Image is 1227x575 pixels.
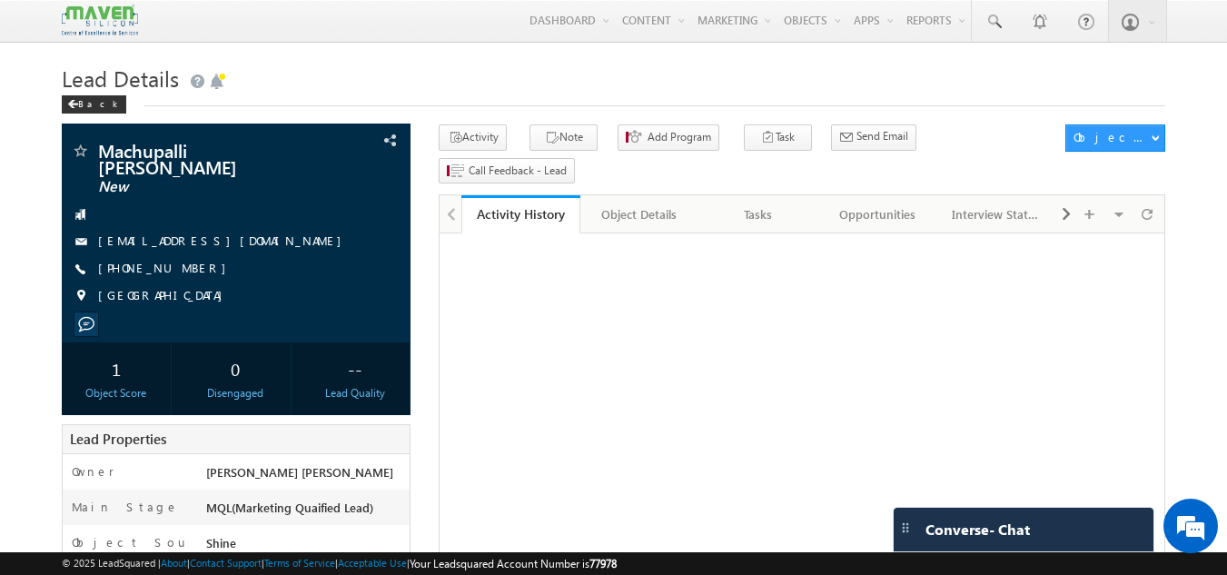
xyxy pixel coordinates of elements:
[62,95,126,114] div: Back
[1065,124,1165,152] button: Object Actions
[206,464,393,480] span: [PERSON_NAME] [PERSON_NAME]
[70,430,166,448] span: Lead Properties
[744,124,812,151] button: Task
[898,520,913,535] img: carter-drag
[66,352,167,385] div: 1
[62,5,138,36] img: Custom Logo
[98,142,313,174] span: Machupalli [PERSON_NAME]
[62,94,135,110] a: Back
[202,499,411,524] div: MQL(Marketing Quaified Lead)
[589,557,617,570] span: 77978
[475,205,567,223] div: Activity History
[618,124,719,151] button: Add Program
[439,158,575,184] button: Call Feedback - Lead
[648,129,711,145] span: Add Program
[833,203,921,225] div: Opportunities
[529,124,598,151] button: Note
[72,499,179,515] label: Main Stage
[304,352,405,385] div: --
[856,128,908,144] span: Send Email
[714,203,802,225] div: Tasks
[461,195,580,233] a: Activity History
[699,195,818,233] a: Tasks
[937,195,1056,233] a: Interview Status
[72,534,189,567] label: Object Source
[1074,129,1151,145] div: Object Actions
[304,385,405,402] div: Lead Quality
[98,233,351,248] a: [EMAIL_ADDRESS][DOMAIN_NAME]
[818,195,937,233] a: Opportunities
[66,385,167,402] div: Object Score
[925,521,1030,538] span: Converse - Chat
[185,352,286,385] div: 0
[580,195,699,233] a: Object Details
[439,124,507,151] button: Activity
[831,124,916,151] button: Send Email
[98,260,235,278] span: [PHONE_NUMBER]
[98,287,232,305] span: [GEOGRAPHIC_DATA]
[595,203,683,225] div: Object Details
[62,555,617,572] span: © 2025 LeadSquared | | | | |
[338,557,407,569] a: Acceptable Use
[62,64,179,93] span: Lead Details
[190,557,262,569] a: Contact Support
[98,178,313,196] span: New
[469,163,567,179] span: Call Feedback - Lead
[264,557,335,569] a: Terms of Service
[185,385,286,402] div: Disengaged
[952,203,1040,225] div: Interview Status
[72,463,114,480] label: Owner
[202,534,411,560] div: Shine
[161,557,187,569] a: About
[410,557,617,570] span: Your Leadsquared Account Number is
